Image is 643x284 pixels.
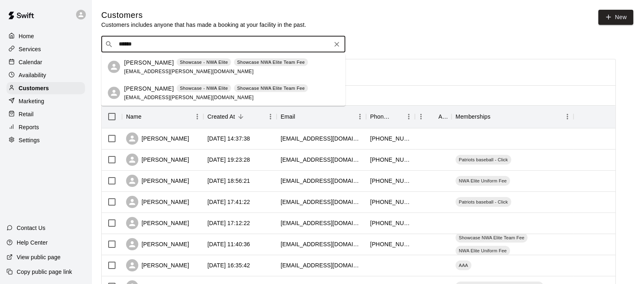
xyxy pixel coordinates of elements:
[427,111,438,122] button: Sort
[7,121,85,133] a: Reports
[207,177,250,185] div: 2025-08-15 18:56:21
[438,105,447,128] div: Age
[207,240,250,248] div: 2025-08-15 11:40:36
[207,198,250,206] div: 2025-08-15 17:41:22
[191,111,203,123] button: Menu
[126,196,189,208] div: [PERSON_NAME]
[281,198,362,206] div: dddobrzy@uark.edu
[108,87,120,99] div: Yurgis Bacallao Jr
[295,111,307,122] button: Sort
[415,105,451,128] div: Age
[456,155,511,165] div: Patriots baseball - Click
[370,219,411,227] div: +14798995678
[17,268,72,276] p: Copy public page link
[456,233,527,243] div: Showcase NWA Elite Team Fee
[370,156,411,164] div: +14792640103
[370,177,411,185] div: +14797210633
[19,71,46,79] p: Availability
[19,123,39,131] p: Reports
[456,178,510,184] span: NWA Elite Uniform Fee
[207,134,250,143] div: 2025-08-16 14:37:38
[403,111,415,123] button: Menu
[331,39,342,50] button: Clear
[366,105,415,128] div: Phone Number
[7,56,85,68] a: Calendar
[207,105,235,128] div: Created At
[124,84,174,93] p: [PERSON_NAME]
[456,156,511,163] span: Patriots baseball - Click
[142,111,153,122] button: Sort
[126,217,189,229] div: [PERSON_NAME]
[264,111,277,123] button: Menu
[7,95,85,107] a: Marketing
[7,30,85,42] a: Home
[19,84,49,92] p: Customers
[19,110,34,118] p: Retail
[19,58,42,66] p: Calendar
[370,198,411,206] div: +14192976600
[7,69,85,81] a: Availability
[281,105,295,128] div: Email
[19,32,34,40] p: Home
[7,134,85,146] a: Settings
[370,105,391,128] div: Phone Number
[203,105,277,128] div: Created At
[124,68,253,74] span: [EMAIL_ADDRESS][PERSON_NAME][DOMAIN_NAME]
[101,10,306,21] h5: Customers
[281,240,362,248] div: aprilbarnett04@yahoo.com
[281,261,362,269] div: hogfan63@yahoo.com
[598,10,633,25] a: New
[237,85,305,92] p: Showcase NWA Elite Team Fee
[7,43,85,55] a: Services
[126,105,142,128] div: Name
[207,156,250,164] div: 2025-08-15 19:23:28
[235,111,246,122] button: Sort
[370,134,411,143] div: +19132638272
[101,36,345,52] div: Search customers by name or email
[126,238,189,250] div: [PERSON_NAME]
[490,111,502,122] button: Sort
[126,132,189,145] div: [PERSON_NAME]
[237,59,305,66] p: Showcase NWA Elite Team Fee
[7,82,85,94] a: Customers
[17,253,61,261] p: View public page
[456,199,511,205] span: Patriots baseball - Click
[456,176,510,186] div: NWA Elite Uniform Fee
[180,85,228,92] p: Showcase - NWA Elite
[108,61,120,73] div: Yurgis Bacallao
[101,21,306,29] p: Customers includes anyone that has made a booking at your facility in the past.
[17,238,48,247] p: Help Center
[124,58,174,67] p: [PERSON_NAME]
[19,136,40,144] p: Settings
[456,197,511,207] div: Patriots baseball - Click
[19,45,41,53] p: Services
[456,260,471,270] div: AAA
[207,261,250,269] div: 2025-08-14 16:35:42
[281,156,362,164] div: markfscott@hotmail.com
[561,111,573,123] button: Menu
[456,246,510,256] div: NWA Elite Uniform Fee
[122,105,203,128] div: Name
[281,219,362,227] div: lindseylovelady@gmail.com
[7,108,85,120] a: Retail
[456,105,490,128] div: Memberships
[180,59,228,66] p: Showcase - NWA Elite
[354,111,366,123] button: Menu
[17,224,46,232] p: Contact Us
[281,177,362,185] div: halesar@gmail.com
[124,94,253,100] span: [EMAIL_ADDRESS][PERSON_NAME][DOMAIN_NAME]
[126,259,189,271] div: [PERSON_NAME]
[370,240,411,248] div: +14792507196
[277,105,366,128] div: Email
[456,262,471,269] span: AAA
[281,134,362,143] div: asmoe20@gmail.com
